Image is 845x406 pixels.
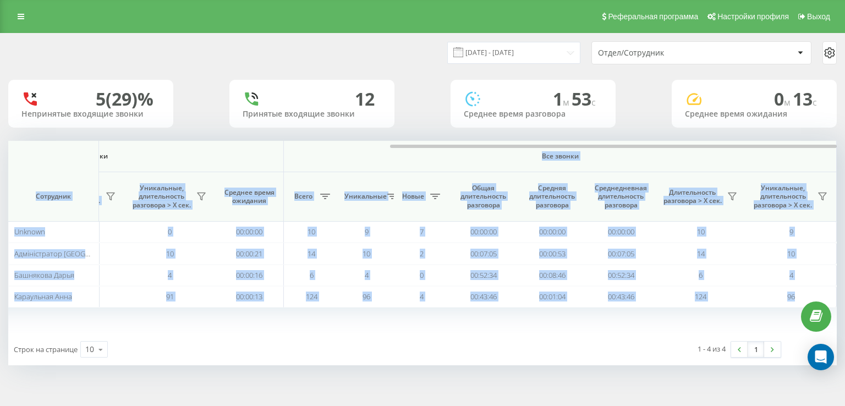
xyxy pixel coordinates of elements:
span: Уникальные [344,192,384,201]
span: 9 [365,227,369,237]
div: 1 - 4 из 4 [698,343,726,354]
span: 10 [787,249,795,259]
span: 91 [166,292,174,301]
span: 1 [553,87,572,111]
span: 6 [699,270,703,280]
span: 96 [363,292,370,301]
div: Open Intercom Messenger [808,344,834,370]
td: 00:43:46 [586,286,655,308]
span: Караульная Анна [14,292,72,301]
td: 00:43:46 [449,286,518,308]
span: Общая длительность разговора [457,184,509,210]
td: 00:00:00 [518,221,586,243]
span: 53 [572,87,596,111]
span: 0 [420,270,424,280]
td: 00:52:34 [586,265,655,286]
span: 4 [365,270,369,280]
a: 1 [748,342,764,357]
span: 6 [310,270,314,280]
span: Длительность разговора > Х сек. [661,188,724,205]
span: 0 [774,87,793,111]
span: Настройки профиля [717,12,789,21]
span: 10 [697,227,705,237]
span: 4 [168,270,172,280]
div: Непринятые входящие звонки [21,109,160,119]
span: 9 [789,227,793,237]
span: 124 [306,292,317,301]
span: 0 [168,227,172,237]
span: Башнякова Дарья [14,270,74,280]
span: 10 [363,249,370,259]
div: Среднее время разговора [464,109,602,119]
span: 2 [420,249,424,259]
span: 14 [697,249,705,259]
span: м [563,96,572,108]
span: 14 [308,249,315,259]
td: 00:00:00 [215,221,284,243]
td: 00:00:13 [215,286,284,308]
span: c [813,96,817,108]
div: 10 [85,344,94,355]
div: Принятые входящие звонки [243,109,381,119]
span: c [591,96,596,108]
span: 7 [420,227,424,237]
span: Уникальные, длительность разговора > Х сек. [751,184,814,210]
td: 00:00:00 [586,221,655,243]
span: Строк на странице [14,344,78,354]
td: 00:01:04 [518,286,586,308]
span: Сотрудник [18,192,89,201]
div: 5 (29)% [96,89,153,109]
td: 00:00:16 [215,265,284,286]
div: Среднее время ожидания [685,109,824,119]
td: 00:08:46 [518,265,586,286]
td: 00:00:21 [215,243,284,264]
td: 00:00:00 [449,221,518,243]
span: Выход [807,12,830,21]
div: 12 [355,89,375,109]
span: 96 [787,292,795,301]
span: Все звонки [316,152,804,161]
span: Среднедневная длительность разговора [595,184,647,210]
span: Адміністратор [GEOGRAPHIC_DATA] [14,249,132,259]
span: Средняя длительность разговора [526,184,578,210]
td: 00:00:53 [518,243,586,264]
span: 4 [420,292,424,301]
span: Unknown [14,227,45,237]
span: м [784,96,793,108]
span: Уникальные, длительность разговора > Х сек. [130,184,193,210]
span: 13 [793,87,817,111]
td: 00:07:05 [449,243,518,264]
span: Реферальная программа [608,12,698,21]
span: Новые [399,192,427,201]
td: 00:07:05 [586,243,655,264]
span: 4 [789,270,793,280]
span: Среднее время ожидания [223,188,275,205]
div: Отдел/Сотрудник [598,48,729,58]
span: Всего [289,192,317,201]
td: 00:52:34 [449,265,518,286]
span: 10 [166,249,174,259]
span: 10 [308,227,315,237]
span: 124 [695,292,706,301]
